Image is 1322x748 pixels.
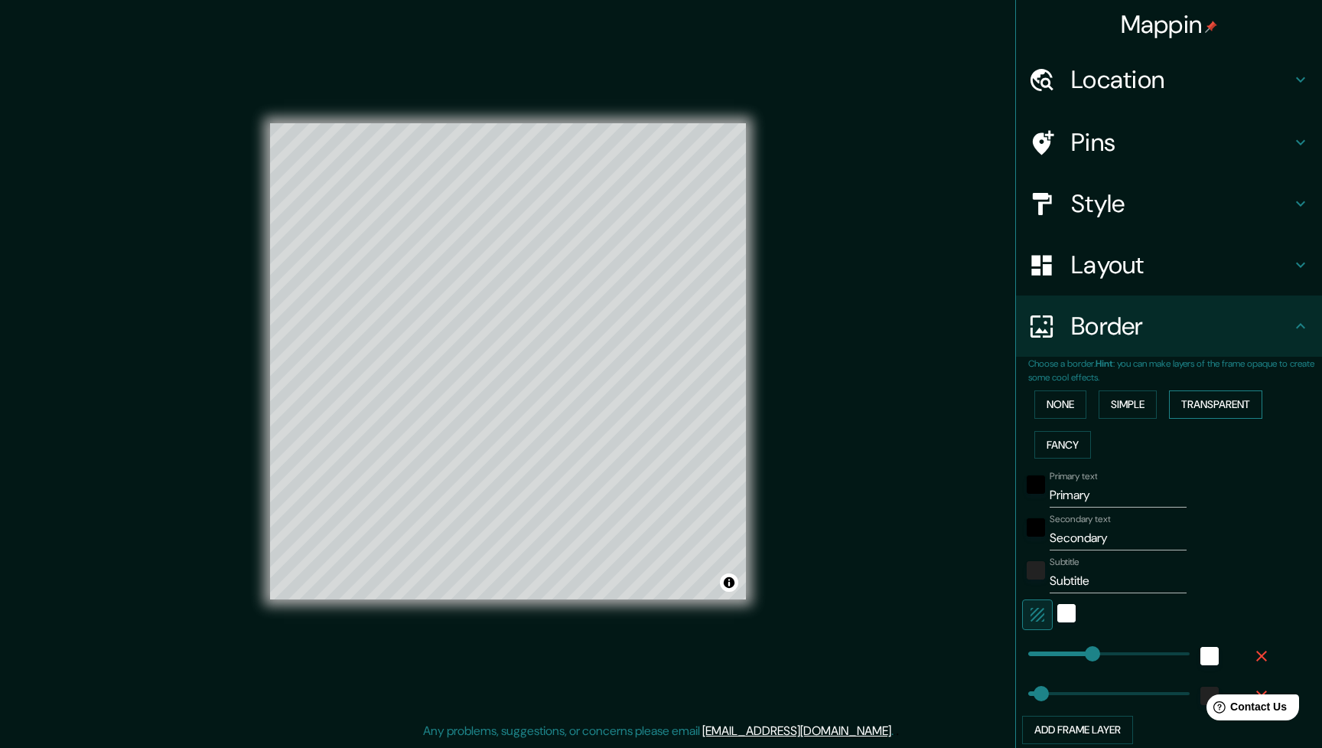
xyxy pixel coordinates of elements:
[1016,296,1322,357] div: Border
[1016,112,1322,173] div: Pins
[1050,513,1111,526] label: Secondary text
[1096,358,1113,370] b: Hint
[1050,470,1097,483] label: Primary text
[1028,357,1322,384] p: Choose a border. : you can make layers of the frame opaque to create some cool effects.
[1016,234,1322,296] div: Layout
[1169,390,1262,419] button: Transparent
[1050,556,1079,569] label: Subtitle
[1099,390,1157,419] button: Simple
[1027,518,1045,537] button: black
[1057,604,1076,622] button: white
[1121,9,1218,40] h4: Mappin
[1205,21,1217,33] img: pin-icon.png
[1071,188,1291,219] h4: Style
[1186,688,1305,731] iframe: Help widget launcher
[1200,687,1219,705] button: color-222222
[1027,561,1045,580] button: color-222222
[896,722,899,740] div: .
[1027,475,1045,494] button: black
[1071,127,1291,158] h4: Pins
[1034,390,1086,419] button: None
[894,722,896,740] div: .
[423,722,894,740] p: Any problems, suggestions, or concerns please email .
[1034,431,1091,459] button: Fancy
[1016,49,1322,110] div: Location
[1071,64,1291,95] h4: Location
[1071,311,1291,341] h4: Border
[1016,173,1322,234] div: Style
[1200,647,1219,665] button: white
[1022,716,1133,744] button: Add frame layer
[720,573,738,592] button: Toggle attribution
[702,723,891,739] a: [EMAIL_ADDRESS][DOMAIN_NAME]
[1071,250,1291,280] h4: Layout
